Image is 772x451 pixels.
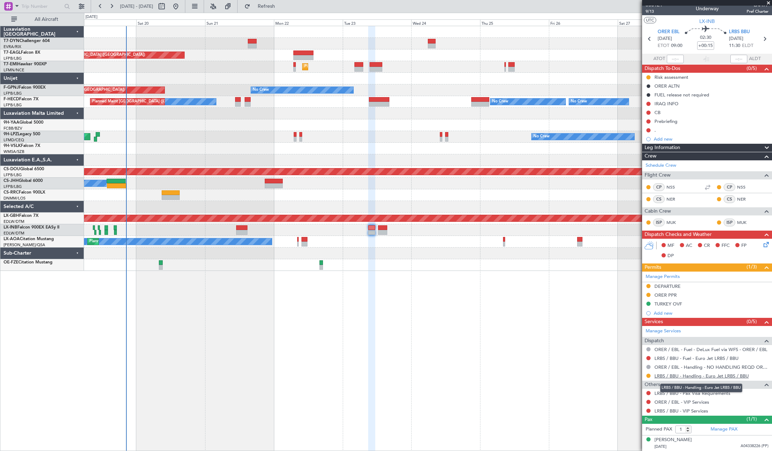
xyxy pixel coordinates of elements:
a: LRBS / BBU - VIP Services [654,408,708,414]
a: LFMD/CEQ [4,137,24,143]
div: No Crew [533,131,550,142]
span: All Aircraft [18,17,74,22]
input: --:-- [667,55,684,63]
label: Planned PAX [646,426,672,433]
span: OE-FZE [4,260,18,265]
a: DNMM/LOS [4,196,25,201]
span: AC [686,242,692,249]
div: Sun 21 [205,19,274,26]
a: LFPB/LBG [4,184,22,189]
div: No Crew [492,96,508,107]
span: Cabin Crew [645,207,671,215]
a: NER [737,196,753,202]
a: CS-JHHGlobal 6000 [4,179,43,183]
div: CS [653,195,665,203]
a: T7-EMIHawker 900XP [4,62,47,66]
a: EDLW/DTM [4,219,24,224]
span: Refresh [252,4,281,9]
div: . [654,127,656,133]
a: Manage PAX [711,426,737,433]
button: All Aircraft [8,14,77,25]
span: Dispatch To-Dos [645,65,680,73]
div: Planned Maint [GEOGRAPHIC_DATA] [304,61,372,72]
a: NER [666,196,682,202]
div: ISP [653,219,665,226]
a: ORER / EBL - Fuel - DeLux Fuel via WFS - ORER / EBL [654,346,767,352]
span: Services [645,318,663,326]
span: Leg Information [645,144,680,152]
a: EDLW/DTM [4,231,24,236]
span: 02:30 [700,34,711,41]
a: WMSA/SZB [4,149,24,154]
span: LX-INB [4,225,17,230]
span: T7-EAGL [4,51,21,55]
a: LFPB/LBG [4,56,22,61]
div: IRAQ INFO [654,101,678,107]
span: Permits [645,263,661,272]
div: AOG Maint Paris ([GEOGRAPHIC_DATA]) [50,85,125,95]
span: T7-EMI [4,62,17,66]
span: Crew [645,152,657,160]
div: Fri 19 [67,19,136,26]
div: CP [653,183,665,191]
a: LFPB/LBG [4,172,22,178]
div: No Crew [253,85,269,95]
a: LFMN/NCE [4,67,24,73]
div: Add new [654,310,768,316]
a: Manage Services [646,328,681,335]
button: UTC [644,17,656,23]
a: [PERSON_NAME]/QSA [4,242,45,248]
div: ISP [724,219,735,226]
span: [DATE] [654,444,666,449]
a: LRBS / BBU - Pax Visa Requirements [654,390,730,396]
div: ORER ALTN [654,83,680,89]
span: LX-AOA [4,237,20,241]
span: FP [741,242,747,249]
div: Fri 26 [549,19,618,26]
div: Prebriefing [654,118,677,124]
span: [DATE] [658,35,672,42]
a: Schedule Crew [646,162,676,169]
span: Others [645,381,660,389]
span: ATOT [653,55,665,63]
span: LX-INB [699,18,715,25]
span: Dispatch Checks and Weather [645,231,712,239]
span: T7-DYN [4,39,19,43]
div: Unplanned Maint [GEOGRAPHIC_DATA] ([GEOGRAPHIC_DATA]) [29,50,145,60]
span: CR [704,242,710,249]
span: CS-JHH [4,179,19,183]
div: Tue 23 [343,19,412,26]
a: MUK [737,219,753,226]
div: [DATE] [85,14,97,20]
span: CS-DOU [4,167,20,171]
span: LX-GBH [4,214,19,218]
span: Dispatch [645,337,664,345]
a: T7-DYNChallenger 604 [4,39,50,43]
span: A04338226 (PP) [741,443,768,449]
a: Manage Permits [646,273,680,280]
a: LX-GBHFalcon 7X [4,214,38,218]
div: Risk assessment [654,74,688,80]
a: 9H-LPZLegacy 500 [4,132,40,136]
a: CS-RRCFalcon 900LX [4,190,45,195]
div: ORER PPR [654,292,677,298]
span: (0/5) [747,65,757,72]
a: LFPB/LBG [4,91,22,96]
span: 9/13 [646,8,663,14]
div: LRBS / BBU - Handling - Euro Jet LRBS / BBU [660,384,742,392]
span: (0/5) [747,318,757,325]
span: 11:30 [729,42,740,49]
div: Planned Maint Nice ([GEOGRAPHIC_DATA]) [89,236,168,247]
a: NSS [737,184,753,190]
div: Thu 25 [480,19,549,26]
div: CB [654,109,660,115]
a: OE-FZECitation Mustang [4,260,53,265]
span: (1/1) [747,415,757,423]
div: CP [724,183,735,191]
div: TURKEY OVF [654,301,682,307]
a: LX-INBFalcon 900EX EASy II [4,225,59,230]
span: 9H-VSLK [4,144,21,148]
a: NSS [666,184,682,190]
div: CS [724,195,735,203]
span: FFC [722,242,730,249]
